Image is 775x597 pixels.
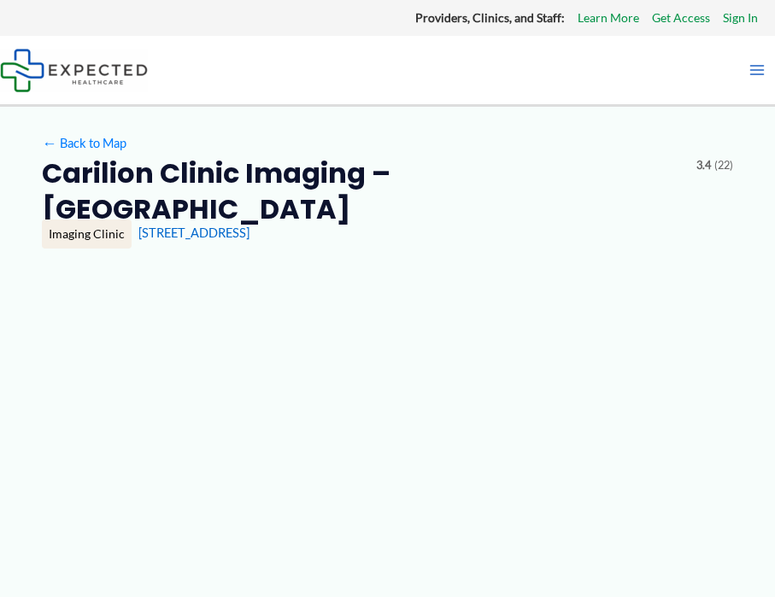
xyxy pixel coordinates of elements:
a: [STREET_ADDRESS] [138,225,250,240]
button: Main menu toggle [739,52,775,88]
span: 3.4 [696,155,711,176]
a: ←Back to Map [42,132,126,155]
h2: Carilion Clinic Imaging – [GEOGRAPHIC_DATA] [42,155,683,226]
div: Imaging Clinic [42,219,132,249]
strong: Providers, Clinics, and Staff: [415,10,565,25]
span: (22) [714,155,733,176]
a: Get Access [652,7,710,29]
span: ← [42,136,57,151]
a: Sign In [723,7,758,29]
a: Learn More [578,7,639,29]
